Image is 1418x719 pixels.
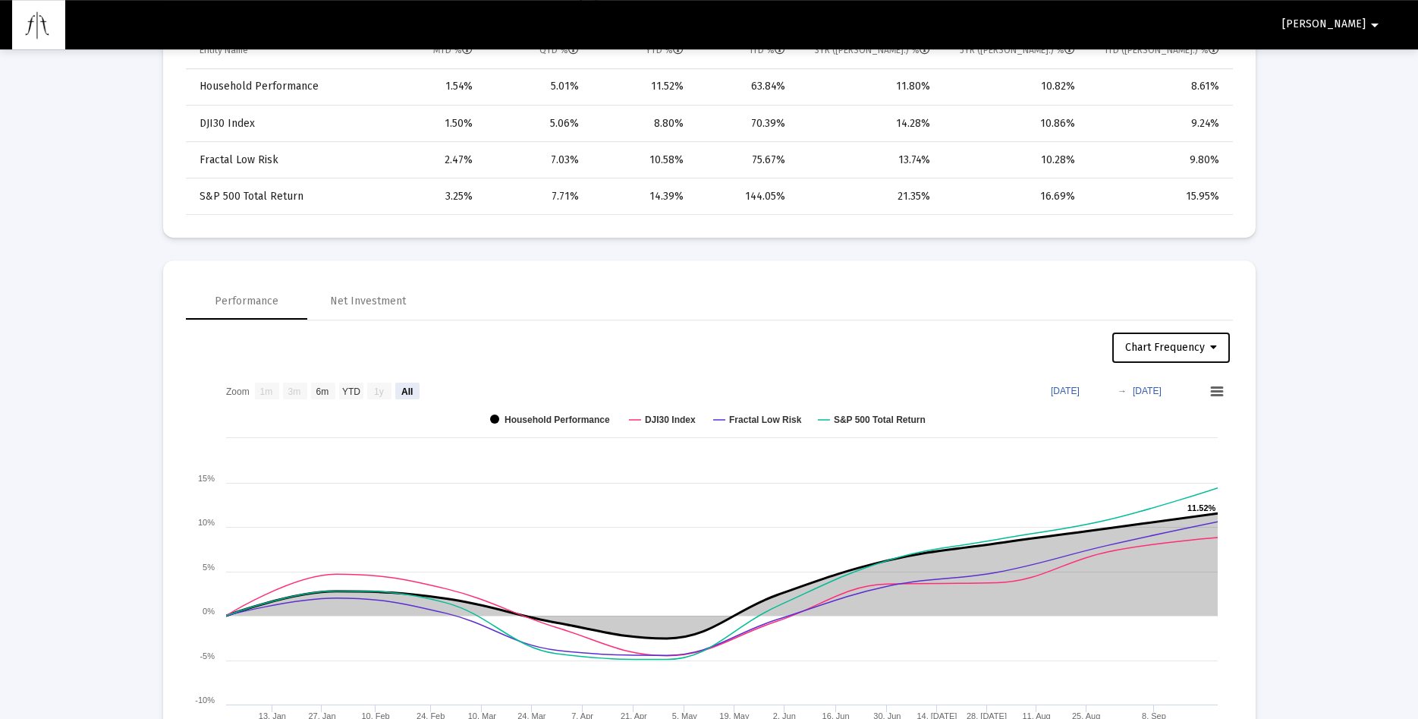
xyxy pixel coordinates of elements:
[1096,189,1219,204] div: 15.95%
[1096,153,1219,168] div: 9.80%
[376,32,483,68] td: Column MTD %
[1051,386,1080,396] text: [DATE]
[260,386,273,397] text: 1m
[186,32,376,68] td: Column Entity Name
[186,106,376,142] td: DJI30 Index
[198,474,215,483] text: 15%
[386,189,473,204] div: 3.25%
[1096,79,1219,94] div: 8.61%
[1187,503,1216,512] text: 11.52%
[1112,333,1230,363] button: Chart Frequency
[951,79,1075,94] div: 10.82%
[401,386,413,397] text: All
[694,32,795,68] td: Column ITD %
[24,10,54,40] img: Dashboard
[186,32,1233,215] div: Data grid
[1366,10,1384,40] mat-icon: arrow_drop_down
[386,79,473,94] div: 1.54%
[646,44,684,56] div: YTD %
[186,178,376,215] td: S&P 500 Total Return
[729,415,802,425] text: Fractal Low Risk
[203,563,215,572] text: 5%
[951,189,1075,204] div: 16.69%
[750,44,785,56] div: ITD %
[1086,32,1233,68] td: Column ITD (Ann.) %
[806,153,930,168] div: 13.74%
[815,44,930,56] div: 3YR ([PERSON_NAME].) %
[806,116,930,131] div: 14.28%
[198,518,215,527] text: 10%
[215,294,278,309] div: Performance
[539,44,579,56] div: QTD %
[288,386,301,397] text: 3m
[342,386,360,397] text: YTD
[806,79,930,94] div: 11.80%
[203,607,215,616] text: 0%
[600,79,684,94] div: 11.52%
[1133,386,1162,396] text: [DATE]
[386,116,473,131] div: 1.50%
[590,32,694,68] td: Column YTD %
[494,79,579,94] div: 5.01%
[834,415,926,425] text: S&P 500 Total Return
[494,153,579,168] div: 7.03%
[200,651,215,661] text: -5%
[1264,9,1402,39] button: [PERSON_NAME]
[1105,44,1219,56] div: ITD ([PERSON_NAME].) %
[330,294,406,309] div: Net Investment
[483,32,590,68] td: Column QTD %
[195,695,215,705] text: -10%
[806,189,930,204] div: 21.35%
[645,415,696,425] text: DJI30 Index
[705,153,784,168] div: 75.67%
[226,386,250,397] text: Zoom
[374,386,384,397] text: 1y
[433,44,473,56] div: MTD %
[494,189,579,204] div: 7.71%
[796,32,941,68] td: Column 3YR (Ann.) %
[1282,18,1366,31] span: [PERSON_NAME]
[200,44,248,56] div: Entity Name
[941,32,1086,68] td: Column 5YR (Ann.) %
[600,153,684,168] div: 10.58%
[600,189,684,204] div: 14.39%
[1125,341,1217,354] span: Chart Frequency
[705,79,784,94] div: 63.84%
[186,142,376,178] td: Fractal Low Risk
[1118,386,1127,396] text: →
[316,386,329,397] text: 6m
[386,153,473,168] div: 2.47%
[1096,116,1219,131] div: 9.24%
[186,69,376,106] td: Household Performance
[705,116,784,131] div: 70.39%
[505,415,610,425] text: Household Performance
[951,116,1075,131] div: 10.86%
[951,153,1075,168] div: 10.28%
[960,44,1075,56] div: 5YR ([PERSON_NAME].) %
[494,116,579,131] div: 5.06%
[705,189,784,204] div: 144.05%
[600,116,684,131] div: 8.80%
